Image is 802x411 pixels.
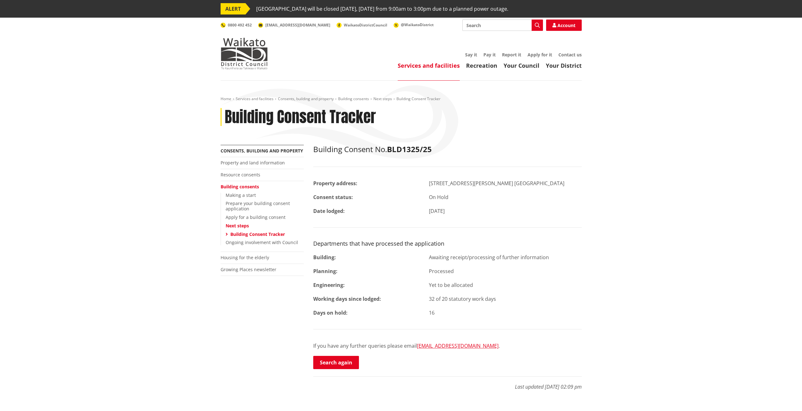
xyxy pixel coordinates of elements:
[344,22,387,28] span: WaikatoDistrictCouncil
[256,3,508,14] span: [GEOGRAPHIC_DATA] will be closed [DATE], [DATE] from 9:00am to 3:00pm due to a planned power outage.
[225,108,376,126] h1: Building Consent Tracker
[313,268,338,275] strong: Planning:
[462,20,543,31] input: Search input
[337,22,387,28] a: WaikatoDistrictCouncil
[221,172,260,178] a: Resource consents
[278,96,334,101] a: Consents, building and property
[398,62,460,69] a: Services and facilities
[265,22,330,28] span: [EMAIL_ADDRESS][DOMAIN_NAME]
[221,254,269,260] a: Housing for the elderly
[313,254,336,261] strong: Building:
[221,266,276,272] a: Growing Places newsletter
[221,3,245,14] span: ALERT
[221,22,252,28] a: 0800 492 452
[313,180,357,187] strong: Property address:
[424,281,586,289] div: Yet to be allocated
[546,62,582,69] a: Your District
[466,62,497,69] a: Recreation
[424,193,586,201] div: On Hold
[483,52,496,58] a: Pay it
[221,38,268,69] img: Waikato District Council - Te Kaunihera aa Takiwaa o Waikato
[258,22,330,28] a: [EMAIL_ADDRESS][DOMAIN_NAME]
[313,356,359,369] a: Search again
[417,342,499,349] a: [EMAIL_ADDRESS][DOMAIN_NAME]
[313,208,345,214] strong: Date lodged:
[424,207,586,215] div: [DATE]
[424,267,586,275] div: Processed
[226,239,298,245] a: Ongoing involvement with Council
[313,295,381,302] strong: Working days since lodged:
[338,96,369,101] a: Building consents
[313,309,348,316] strong: Days on hold:
[387,144,432,154] strong: BLD1325/25
[502,52,521,58] a: Report it
[313,342,582,350] p: If you have any further queries please email .
[221,96,582,102] nav: breadcrumb
[236,96,274,101] a: Services and facilities
[394,22,434,27] a: @WaikatoDistrict
[465,52,477,58] a: Say it
[546,20,582,31] a: Account
[313,145,582,154] h2: Building Consent No.
[313,194,353,201] strong: Consent status:
[226,214,286,220] a: Apply for a building consent
[373,96,392,101] a: Next steps
[221,96,231,101] a: Home
[424,180,586,187] div: [STREET_ADDRESS][PERSON_NAME] [GEOGRAPHIC_DATA]
[226,223,249,229] a: Next steps
[221,148,303,154] a: Consents, building and property
[221,184,259,190] a: Building consents
[228,22,252,28] span: 0800 492 452
[313,282,345,288] strong: Engineering:
[528,52,552,58] a: Apply for it
[226,192,256,198] a: Making a start
[424,309,586,317] div: 16
[401,22,434,27] span: @WaikatoDistrict
[504,62,539,69] a: Your Council
[221,160,285,166] a: Property and land information
[773,385,796,407] iframe: Messenger Launcher
[313,240,582,247] h3: Departments that have processed the application
[424,254,586,261] div: Awaiting receipt/processing of further information
[396,96,441,101] span: Building Consent Tracker
[558,52,582,58] a: Contact us
[226,200,290,212] a: Prepare your building consent application
[230,231,285,237] a: Building Consent Tracker
[424,295,586,303] div: 32 of 20 statutory work days
[313,376,582,391] p: Last updated [DATE] 02:09 pm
